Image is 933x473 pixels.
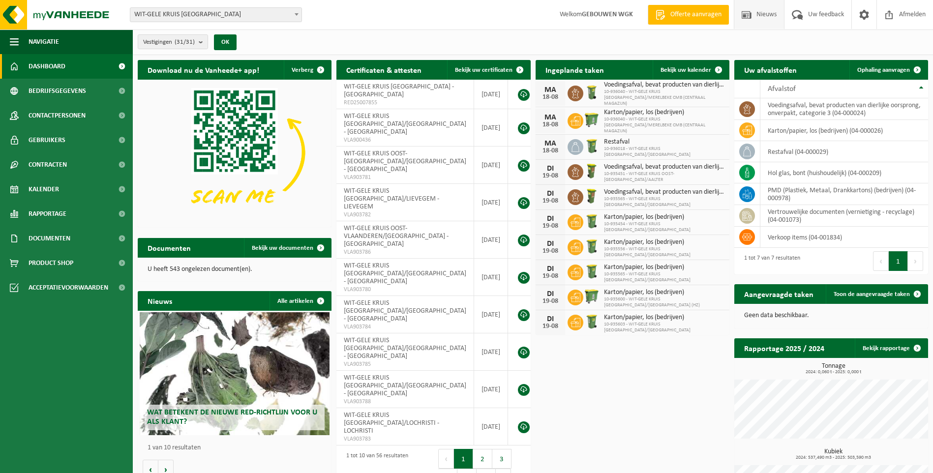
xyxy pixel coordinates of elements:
td: [DATE] [474,371,508,408]
td: [DATE] [474,80,508,109]
td: [DATE] [474,259,508,296]
span: Bedrijfsgegevens [29,79,86,103]
p: 1 van 10 resultaten [148,444,327,451]
span: Voedingsafval, bevat producten van dierlijke oorsprong, onverpakt, categorie 3 [604,81,724,89]
span: 10-935565 - WIT-GELE KRUIS [GEOGRAPHIC_DATA]/[GEOGRAPHIC_DATA] [604,271,724,283]
a: Toon de aangevraagde taken [826,284,927,304]
img: WB-0770-HPE-GN-50 [583,288,600,305]
td: verkoop items (04-001834) [760,227,928,248]
td: [DATE] [474,221,508,259]
button: Vestigingen(31/31) [138,34,208,49]
a: Bekijk uw documenten [244,238,331,258]
button: 1 [454,449,473,469]
div: MA [541,140,560,148]
img: WB-0240-HPE-GN-50 [583,238,600,255]
td: [DATE] [474,408,508,445]
div: 18-08 [541,121,560,128]
p: Geen data beschikbaar. [744,312,918,319]
span: 10-936040 - WIT-GELE KRUIS [GEOGRAPHIC_DATA]/MERELBEKE CMB (CENTRAAL MAGAZIJN) [604,117,724,134]
div: 19-08 [541,298,560,305]
h2: Certificaten & attesten [336,60,431,79]
span: Kalender [29,177,59,202]
span: Toon de aangevraagde taken [834,291,910,297]
span: Voedingsafval, bevat producten van dierlijke oorsprong, onverpakt, categorie 3 [604,163,724,171]
span: WIT-GELE KRUIS OOST-VLAANDEREN [130,7,302,22]
div: DI [541,165,560,173]
button: Previous [873,251,889,271]
span: 10-936018 - WIT-GELE KRUIS [GEOGRAPHIC_DATA]/[GEOGRAPHIC_DATA] [604,146,724,158]
span: Navigatie [29,30,59,54]
span: WIT-GELE KRUIS [GEOGRAPHIC_DATA]/LIEVEGEM - LIEVEGEM [344,187,439,210]
div: DI [541,290,560,298]
h2: Rapportage 2025 / 2024 [734,338,834,357]
div: DI [541,240,560,248]
td: voedingsafval, bevat producten van dierlijke oorsprong, onverpakt, categorie 3 (04-000024) [760,98,928,120]
span: VLA903782 [344,211,466,219]
span: VLA903788 [344,398,466,406]
img: WB-0770-HPE-GN-51 [583,112,600,128]
span: VLA900436 [344,136,466,144]
span: Karton/papier, los (bedrijven) [604,314,724,322]
span: 10-935600 - WIT-GELE KRUIS [GEOGRAPHIC_DATA]/[GEOGRAPHIC_DATA] (HZ) [604,296,724,308]
td: [DATE] [474,109,508,147]
span: Ophaling aanvragen [857,67,910,73]
span: WIT-GELE KRUIS [GEOGRAPHIC_DATA]/LOCHRISTI - LOCHRISTI [344,412,439,435]
div: 19-08 [541,173,560,179]
span: Karton/papier, los (bedrijven) [604,289,724,296]
button: Verberg [284,60,331,80]
button: 1 [889,251,908,271]
td: restafval (04-000029) [760,141,928,162]
span: Offerte aanvragen [668,10,724,20]
span: WIT-GELE KRUIS OOST-[GEOGRAPHIC_DATA]/[GEOGRAPHIC_DATA] - [GEOGRAPHIC_DATA] [344,150,466,173]
img: WB-0240-HPE-GN-50 [583,313,600,330]
div: 1 tot 7 van 7 resultaten [739,250,800,272]
span: VLA903781 [344,174,466,181]
span: 2024: 537,490 m3 - 2025: 503,590 m3 [739,455,928,460]
button: 2 [473,449,492,469]
span: WIT-GELE KRUIS [GEOGRAPHIC_DATA]/[GEOGRAPHIC_DATA] - [GEOGRAPHIC_DATA] [344,337,466,360]
img: WB-0240-HPE-GN-51 [583,263,600,280]
img: WB-0240-HPE-GN-50 [583,138,600,154]
button: Previous [438,449,454,469]
div: 18-08 [541,94,560,101]
td: karton/papier, los (bedrijven) (04-000026) [760,120,928,141]
h3: Kubiek [739,448,928,460]
span: 2024: 0,060 t - 2025: 0,000 t [739,370,928,375]
span: VLA903785 [344,360,466,368]
h2: Download nu de Vanheede+ app! [138,60,269,79]
p: U heeft 543 ongelezen document(en). [148,266,322,273]
img: WB-0140-HPE-GN-51 [583,84,600,101]
span: VLA903786 [344,248,466,256]
span: WIT-GELE KRUIS [GEOGRAPHIC_DATA] - [GEOGRAPHIC_DATA] [344,83,454,98]
div: DI [541,265,560,273]
img: WB-0240-HPE-GN-50 [583,213,600,230]
span: 10-935451 - WIT-GELE KRUIS OOST-[GEOGRAPHIC_DATA]/AALTER [604,171,724,183]
span: Acceptatievoorwaarden [29,275,108,300]
h2: Aangevraagde taken [734,284,823,303]
div: 19-08 [541,248,560,255]
span: Contactpersonen [29,103,86,128]
a: Offerte aanvragen [648,5,729,25]
span: Wat betekent de nieuwe RED-richtlijn voor u als klant? [147,409,317,426]
img: Download de VHEPlus App [138,80,331,225]
span: WIT-GELE KRUIS [GEOGRAPHIC_DATA]/[GEOGRAPHIC_DATA] - [GEOGRAPHIC_DATA] [344,299,466,323]
a: Bekijk uw kalender [653,60,728,80]
td: PMD (Plastiek, Metaal, Drankkartons) (bedrijven) (04-000978) [760,183,928,205]
span: Afvalstof [768,85,796,93]
span: Karton/papier, los (bedrijven) [604,238,724,246]
span: Voedingsafval, bevat producten van dierlijke oorsprong, onverpakt, categorie 3 [604,188,724,196]
td: vertrouwelijke documenten (vernietiging - recyclage) (04-001073) [760,205,928,227]
img: WB-0060-HPE-GN-51 [583,163,600,179]
span: 10-935556 - WIT-GELE KRUIS [GEOGRAPHIC_DATA]/[GEOGRAPHIC_DATA] [604,246,724,258]
a: Wat betekent de nieuwe RED-richtlijn voor u als klant? [140,312,330,435]
strong: GEBOUWEN WGK [582,11,633,18]
span: VLA903780 [344,286,466,294]
span: VLA903783 [344,435,466,443]
button: 3 [492,449,512,469]
span: WIT-GELE KRUIS OOST-VLAANDEREN [130,8,301,22]
div: DI [541,190,560,198]
a: Bekijk uw certificaten [447,60,530,80]
h2: Ingeplande taken [536,60,614,79]
a: Bekijk rapportage [855,338,927,358]
span: 10-936040 - WIT-GELE KRUIS [GEOGRAPHIC_DATA]/MERELBEKE CMB (CENTRAAL MAGAZIJN) [604,89,724,107]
